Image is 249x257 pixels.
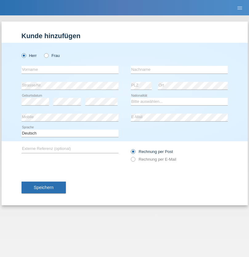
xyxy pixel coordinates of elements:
[22,32,228,40] h1: Kunde hinzufügen
[131,157,135,165] input: Rechnung per E-Mail
[44,53,48,57] input: Frau
[234,6,246,10] a: menu
[44,53,60,58] label: Frau
[22,182,66,193] button: Speichern
[34,185,54,190] span: Speichern
[131,157,176,162] label: Rechnung per E-Mail
[131,149,135,157] input: Rechnung per Post
[131,149,173,154] label: Rechnung per Post
[22,53,37,58] label: Herr
[237,5,243,11] i: menu
[22,53,26,57] input: Herr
